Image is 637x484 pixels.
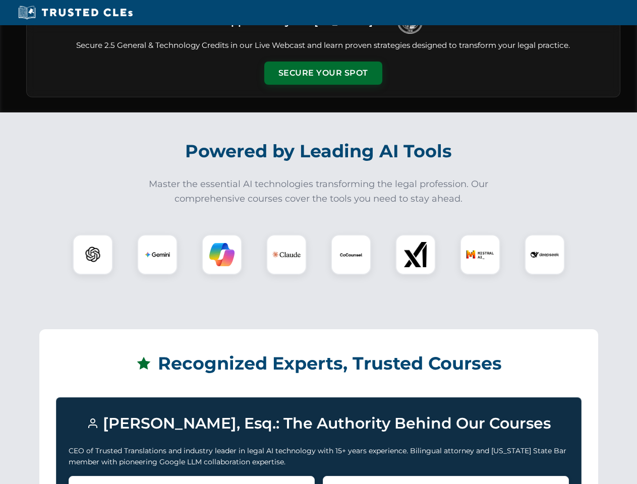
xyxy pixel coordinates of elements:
[73,234,113,275] div: ChatGPT
[209,242,235,267] img: Copilot Logo
[69,445,569,468] p: CEO of Trusted Translations and industry leader in legal AI technology with 15+ years experience....
[137,234,178,275] div: Gemini
[266,234,307,275] div: Claude
[78,240,107,269] img: ChatGPT Logo
[142,177,495,206] p: Master the essential AI technologies transforming the legal profession. Our comprehensive courses...
[338,242,364,267] img: CoCounsel Logo
[531,240,559,269] img: DeepSeek Logo
[272,240,301,269] img: Claude Logo
[395,234,436,275] div: xAI
[39,134,598,169] h2: Powered by Leading AI Tools
[202,234,242,275] div: Copilot
[460,234,500,275] div: Mistral AI
[403,242,428,267] img: xAI Logo
[69,410,569,437] h3: [PERSON_NAME], Esq.: The Authority Behind Our Courses
[39,40,608,51] p: Secure 2.5 General & Technology Credits in our Live Webcast and learn proven strategies designed ...
[525,234,565,275] div: DeepSeek
[15,5,136,20] img: Trusted CLEs
[466,240,494,269] img: Mistral AI Logo
[264,62,382,85] button: Secure Your Spot
[331,234,371,275] div: CoCounsel
[56,346,582,381] h2: Recognized Experts, Trusted Courses
[145,242,170,267] img: Gemini Logo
